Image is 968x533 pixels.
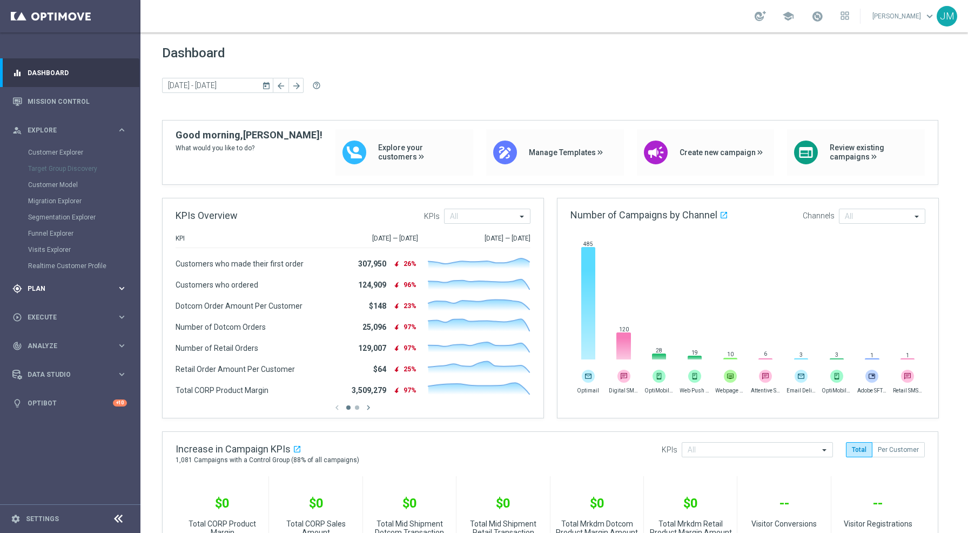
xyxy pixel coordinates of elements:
[12,68,22,78] i: equalizer
[28,181,112,189] a: Customer Model
[28,371,117,378] span: Data Studio
[12,341,117,351] div: Analyze
[28,144,139,161] div: Customer Explorer
[28,229,112,238] a: Funnel Explorer
[28,285,117,292] span: Plan
[12,398,22,408] i: lightbulb
[117,341,127,351] i: keyboard_arrow_right
[28,258,139,274] div: Realtime Customer Profile
[12,312,22,322] i: play_circle_outline
[12,399,127,408] button: lightbulb Optibot +10
[28,58,127,87] a: Dashboard
[12,342,127,350] button: track_changes Analyze keyboard_arrow_right
[28,262,112,270] a: Realtime Customer Profile
[28,389,113,417] a: Optibot
[12,389,127,417] div: Optibot
[12,97,127,106] button: Mission Control
[117,125,127,135] i: keyboard_arrow_right
[12,87,127,116] div: Mission Control
[12,284,127,293] button: gps_fixed Plan keyboard_arrow_right
[782,10,794,22] span: school
[12,284,22,294] i: gps_fixed
[12,370,127,379] button: Data Studio keyboard_arrow_right
[28,197,112,205] a: Migration Explorer
[12,125,117,135] div: Explore
[12,126,127,135] button: person_search Explore keyboard_arrow_right
[117,369,127,379] i: keyboard_arrow_right
[113,399,127,407] div: +10
[12,341,22,351] i: track_changes
[28,161,139,177] div: Target Group Discovery
[28,193,139,209] div: Migration Explorer
[12,125,22,135] i: person_search
[12,58,127,87] div: Dashboard
[11,514,21,524] i: settings
[28,225,139,242] div: Funnel Explorer
[28,209,139,225] div: Segmentation Explorer
[28,127,117,134] span: Explore
[12,284,117,294] div: Plan
[28,343,117,349] span: Analyze
[12,370,117,379] div: Data Studio
[28,87,127,116] a: Mission Control
[937,6,957,26] div: JM
[924,10,936,22] span: keyboard_arrow_down
[12,313,127,322] button: play_circle_outline Execute keyboard_arrow_right
[28,245,112,254] a: Visits Explorer
[28,213,112,222] a: Segmentation Explorer
[28,314,117,321] span: Execute
[28,177,139,193] div: Customer Model
[117,312,127,322] i: keyboard_arrow_right
[117,283,127,294] i: keyboard_arrow_right
[12,312,117,322] div: Execute
[871,8,937,24] a: [PERSON_NAME]keyboard_arrow_down
[28,148,112,157] a: Customer Explorer
[28,242,139,258] div: Visits Explorer
[26,516,59,522] a: Settings
[12,69,127,77] button: equalizer Dashboard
